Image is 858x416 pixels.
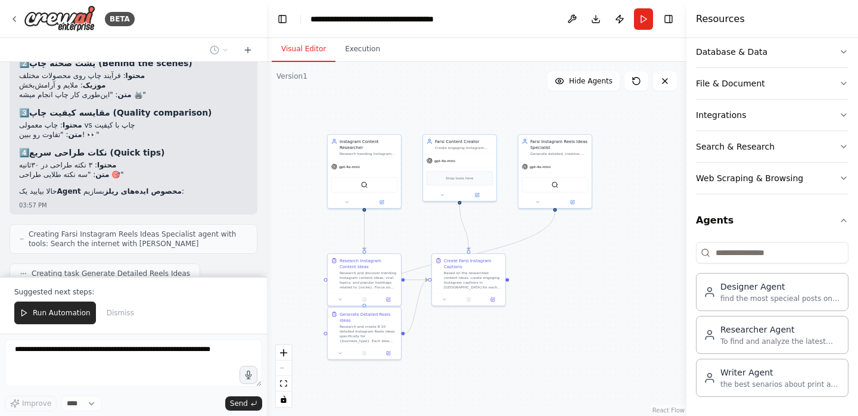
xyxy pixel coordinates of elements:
[530,151,588,156] div: Generate detailed, creative, and engaging Instagram Reels ideas specifically for {business_type} ...
[29,58,192,68] strong: پشت صحنه چاپ (Behind the scenes)
[225,396,262,411] button: Send
[327,253,402,306] div: Research Instagram Content IdeasResearch and discover trending Instagram content ideas, viral top...
[340,138,397,150] div: Instagram Content Researcher
[19,72,248,81] li: : فرآیند چاپ روی محصولات مختلف
[29,148,164,157] strong: نکات طراحی سریع (Quick tips)
[19,91,248,100] li: : "این‌طوری کار چاپ انجام میشه 🖨️"
[460,191,494,198] button: Open in side panel
[696,131,848,162] button: Search & Research
[352,296,377,303] button: No output available
[720,367,841,378] div: Writer Agent
[272,37,335,62] button: Visual Editor
[551,181,558,188] img: SerperDevTool
[19,201,248,210] div: 03:57 PM
[518,134,592,209] div: Farsi Instagram Reels Ideas SpecialistGenerate detailed, creative, and engaging Instagram Reels i...
[33,308,91,318] span: Run Automation
[696,100,848,131] button: Integrations
[101,302,140,324] button: Dismiss
[327,134,402,209] div: Instagram Content ResearcherResearch trending Instagram content ideas, popular hashtags, and enga...
[530,138,588,150] div: Farsi Instagram Reels Ideas Specialist
[339,164,360,169] span: gpt-4o-mini
[276,72,307,81] div: Version 1
[83,81,106,89] strong: موزیک
[405,277,428,336] g: Edge from 05f43117-bd6f-429e-94b6-f2bb94ef39d5 to 2857df03-ade5-47f2-9dbd-c89b1bddfd75
[340,271,397,290] div: Research and discover trending Instagram content ideas, viral topics, and popular hashtags relate...
[276,345,291,407] div: React Flow controls
[555,198,589,206] button: Open in side panel
[696,36,848,67] button: Database & Data
[446,175,473,181] span: Drop tools here
[205,43,234,57] button: Switch to previous chat
[548,72,620,91] button: Hide Agents
[444,271,502,290] div: Based on the researched content ideas, create engaging Instagram captions in [GEOGRAPHIC_DATA] fo...
[14,287,253,297] p: Suggested next steps:
[230,399,248,408] span: Send
[126,72,145,80] strong: محتوا
[530,164,551,169] span: gpt-4o-mini
[378,350,399,357] button: Open in side panel
[29,108,212,117] strong: مقایسه کیفیت چاپ (Quality comparison)
[22,399,51,408] span: Improve
[276,345,291,361] button: zoom in
[340,311,397,323] div: Generate Detailed Reels Ideas
[340,324,397,343] div: Research and create 8-10 detailed Instagram Reels ideas specifically for {business_type}. Each id...
[696,12,745,26] h4: Resources
[57,187,182,195] strong: Agent مخصوص ایده‌های ریلز
[696,141,775,153] div: Search & Research
[720,380,841,389] div: the best senarios about print and advertisment and good starts
[720,324,841,336] div: Researcher Agent
[569,76,613,86] span: Hide Agents
[14,302,96,324] button: Run Automation
[352,350,377,357] button: No output available
[696,68,848,99] button: File & Document
[19,187,248,197] p: حالا بیایید یک بسازیم:
[365,198,399,206] button: Open in side panel
[32,269,190,278] span: Creating task Generate Detailed Reels Ideas
[240,366,257,384] button: Click to speak your automation idea
[405,277,428,282] g: Edge from bd8c2cae-7ad3-43c1-bab2-293715445380 to 2857df03-ade5-47f2-9dbd-c89b1bddfd75
[118,91,132,99] strong: متن
[19,107,248,119] h3: 3️⃣
[483,296,503,303] button: Open in side panel
[105,12,135,26] div: BETA
[19,121,248,131] li: : چاپ معمولی vs چاپ با کیفیت
[340,151,397,156] div: Research trending Instagram content ideas, popular hashtags, and engaging post concepts for {nich...
[378,296,399,303] button: Open in side panel
[422,134,497,201] div: Farsi Content CreatorCreate engaging Instagram captions in beautiful, natural Farsi that capture ...
[238,43,257,57] button: Start a new chat
[276,376,291,392] button: fit view
[19,147,248,159] h3: 4️⃣
[19,57,248,69] h3: 2️⃣
[435,145,493,150] div: Create engaging Instagram captions in beautiful, natural Farsi that capture attention, encourage ...
[274,11,291,27] button: Hide left sidebar
[696,46,767,58] div: Database & Data
[361,212,367,250] g: Edge from afa45f42-f006-46d7-bb6b-31ac51ece26a to bd8c2cae-7ad3-43c1-bab2-293715445380
[696,77,765,89] div: File & Document
[696,172,803,184] div: Web Scraping & Browsing
[97,161,117,169] strong: محتوا
[456,296,481,303] button: No output available
[310,13,444,25] nav: breadcrumb
[24,5,95,32] img: Logo
[720,281,841,293] div: Designer Agent
[68,131,82,139] strong: متن
[444,257,502,269] div: Create Farsi Instagram Captions
[335,37,390,62] button: Execution
[5,396,57,411] button: Improve
[276,392,291,407] button: toggle interactivity
[19,131,248,140] li: : "تفاوت رو ببین! 👀"
[107,308,134,318] span: Dismiss
[660,11,677,27] button: Hide right sidebar
[340,257,397,269] div: Research Instagram Content Ideas
[696,163,848,194] button: Web Scraping & Browsing
[720,294,841,303] div: find the most specieal posts on the instagram -animation and motion graphy to explain about print...
[29,229,247,249] span: Creating Farsi Instagram Reels Ideas Specialist agent with tools: Search the internet with [PERSO...
[696,109,746,121] div: Integrations
[720,337,841,346] div: To find and analyze the latest information on a given topic to provide the writer with accurate, ...
[19,81,248,91] li: : ملایم و آرامش‌بخش
[434,159,455,163] span: gpt-4o-mini
[19,161,248,170] li: : ۳ نکته طراحی در ۳۰ثانیه
[63,121,82,129] strong: محتوا
[327,307,402,360] div: Generate Detailed Reels IdeasResearch and create 8-10 detailed Instagram Reels ideas specifically...
[696,237,848,406] div: Agents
